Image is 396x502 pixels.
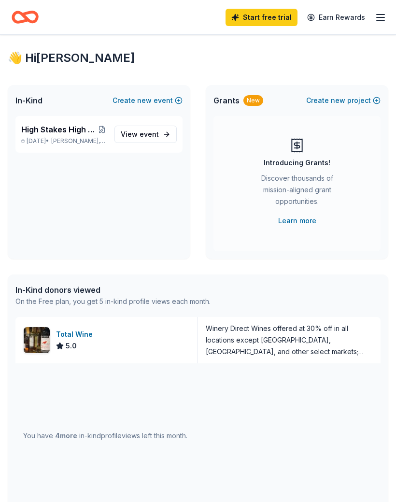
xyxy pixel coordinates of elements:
[331,95,345,106] span: new
[56,329,97,340] div: Total Wine
[66,340,77,352] span: 5.0
[252,172,342,211] div: Discover thousands of mission-aligned grant opportunities.
[264,157,330,169] div: Introducing Grants!
[121,129,159,140] span: View
[55,431,77,440] span: 4 more
[306,95,381,106] button: Createnewproject
[243,95,263,106] div: New
[226,9,297,26] a: Start free trial
[206,323,373,358] div: Winery Direct Wines offered at 30% off in all locations except [GEOGRAPHIC_DATA], [GEOGRAPHIC_DAT...
[213,95,240,106] span: Grants
[8,50,388,66] div: 👋 Hi [PERSON_NAME]
[12,6,39,29] a: Home
[24,327,50,353] img: Image for Total Wine
[15,296,211,307] div: On the Free plan, you get 5 in-kind profile views each month.
[21,137,107,145] p: [DATE] •
[301,9,371,26] a: Earn Rewards
[21,124,98,135] span: High Stakes High Tops and Higher Hopes
[15,284,211,296] div: In-Kind donors viewed
[23,430,187,442] div: You have in-kind profile views left this month.
[114,126,177,143] a: View event
[278,215,316,227] a: Learn more
[113,95,183,106] button: Createnewevent
[137,95,152,106] span: new
[140,130,159,138] span: event
[51,137,107,145] span: [PERSON_NAME], [GEOGRAPHIC_DATA]
[15,95,42,106] span: In-Kind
